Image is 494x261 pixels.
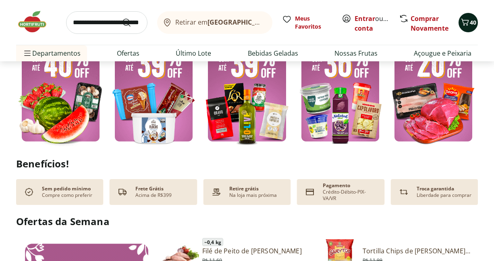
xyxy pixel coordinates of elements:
button: Retirar em[GEOGRAPHIC_DATA]/[GEOGRAPHIC_DATA] [157,11,272,34]
p: Compre como preferir [42,192,92,198]
a: Meus Favoritos [282,15,332,31]
p: Retire grátis [229,186,259,192]
img: resfriados [296,28,385,147]
p: Frete Grátis [135,186,164,192]
span: Retirar em [175,19,264,26]
img: check [23,186,35,198]
h2: Ofertas da Semana [16,215,478,228]
img: feira [16,28,105,147]
a: Nossas Frutas [334,48,378,58]
p: Liberdade para comprar [417,192,471,198]
h2: Benefícios! [16,158,478,169]
a: Comprar Novamente [411,14,448,33]
span: ou [355,14,390,33]
img: sorvete [109,28,198,147]
a: Último Lote [176,48,211,58]
p: Sem pedido mínimo [42,186,91,192]
p: Crédito-Débito-PIX-VA/VR [323,189,378,202]
a: Criar conta [355,14,399,33]
img: açougue [389,28,478,147]
img: card [303,186,316,198]
span: ~ 0,4 kg [202,238,223,246]
img: Hortifruti [16,10,56,34]
p: Acima de R$399 [135,192,172,198]
a: Ofertas [117,48,139,58]
span: Departamentos [23,44,81,63]
button: Submit Search [122,18,141,27]
a: Entrar [355,14,375,23]
input: search [66,11,147,34]
p: Pagamento [323,182,350,189]
a: Tortilla Chips de [PERSON_NAME] 120g [363,246,480,255]
a: Filé de Peito de [PERSON_NAME] [202,246,320,255]
img: payment [210,186,223,198]
p: Troca garantida [417,186,454,192]
b: [GEOGRAPHIC_DATA]/[GEOGRAPHIC_DATA] [208,18,343,27]
img: mercearia [202,28,291,147]
button: Menu [23,44,32,63]
span: Meus Favoritos [295,15,332,31]
img: truck [116,186,129,198]
button: Carrinho [459,13,478,32]
p: Na loja mais próxima [229,192,277,198]
a: Açougue e Peixaria [414,48,471,58]
img: Devolução [397,186,410,198]
span: 40 [470,19,476,26]
a: Bebidas Geladas [248,48,298,58]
